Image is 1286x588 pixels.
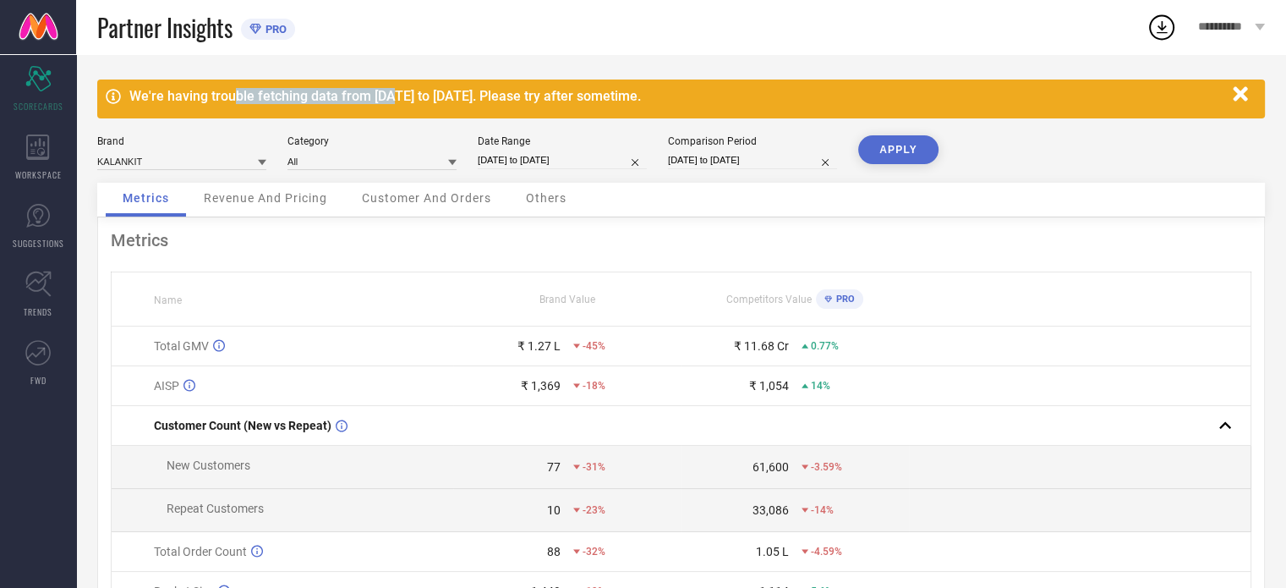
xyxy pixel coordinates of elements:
input: Select date range [478,151,647,169]
div: ₹ 1,369 [521,379,561,393]
span: Metrics [123,191,169,205]
span: Others [526,191,566,205]
span: -23% [583,504,605,516]
div: Open download list [1146,12,1177,42]
div: 61,600 [752,460,789,474]
div: Brand [97,135,266,147]
span: SCORECARDS [14,100,63,113]
span: 14% [811,380,830,392]
div: We're having trouble fetching data from [DATE] to [DATE]. Please try after sometime. [129,88,1224,104]
span: Customer Count (New vs Repeat) [154,419,331,432]
span: Competitors Value [726,294,812,305]
div: Date Range [478,135,647,147]
span: Customer And Orders [362,191,491,205]
span: Revenue And Pricing [204,191,327,205]
div: Category [287,135,457,147]
div: Metrics [111,230,1251,250]
input: Select comparison period [668,151,837,169]
span: -18% [583,380,605,392]
span: -31% [583,461,605,473]
div: ₹ 11.68 Cr [734,339,789,353]
span: -32% [583,546,605,558]
span: New Customers [167,459,250,472]
span: Total GMV [154,339,209,353]
span: Brand Value [539,294,595,305]
span: AISP [154,379,179,393]
span: -3.59% [811,461,842,473]
span: Repeat Customers [167,502,264,515]
div: 88 [547,545,561,558]
span: FWD [30,374,47,387]
span: PRO [261,23,287,36]
span: Name [154,294,182,306]
button: APPLY [858,135,939,164]
span: WORKSPACE [15,168,62,181]
span: Partner Insights [97,10,233,45]
div: ₹ 1.27 L [517,339,561,353]
span: TRENDS [24,305,52,318]
span: -14% [811,504,834,516]
div: Comparison Period [668,135,837,147]
span: -45% [583,340,605,352]
span: 0.77% [811,340,839,352]
div: ₹ 1,054 [749,379,789,393]
span: -4.59% [811,546,842,558]
span: SUGGESTIONS [13,237,64,250]
div: 1.05 L [756,545,789,558]
div: 10 [547,503,561,517]
div: 77 [547,460,561,474]
span: Total Order Count [154,545,247,558]
span: PRO [832,294,855,305]
div: 33,086 [752,503,789,517]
